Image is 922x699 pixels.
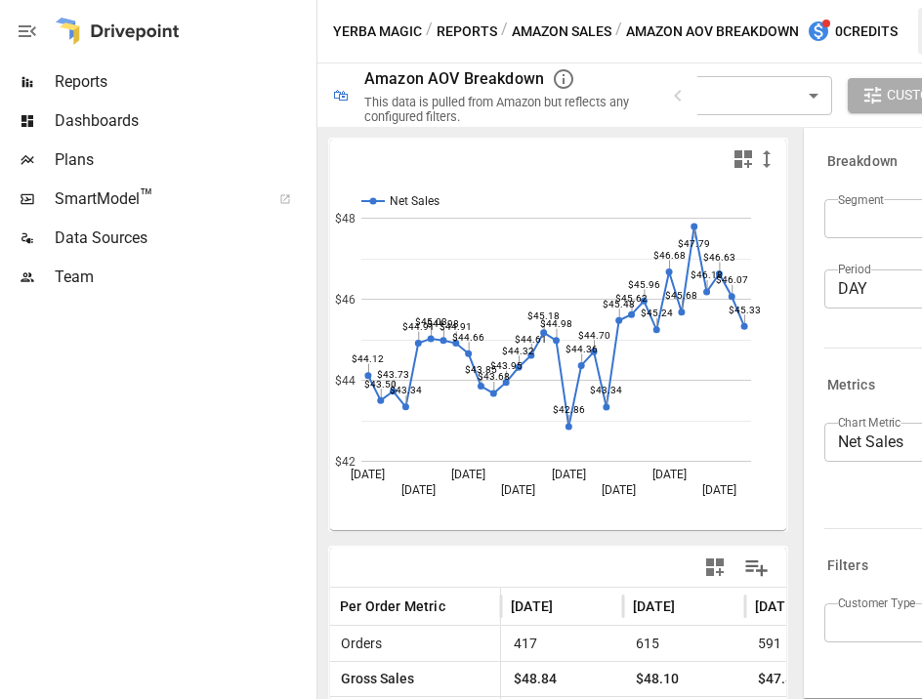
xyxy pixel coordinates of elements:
[437,20,497,44] button: Reports
[490,360,523,371] text: $43.95
[633,662,682,696] span: $48.10
[615,293,648,304] text: $45.62
[838,414,901,431] label: Chart Metric
[451,468,485,481] text: [DATE]
[755,627,784,661] span: 591
[677,593,704,620] button: Sort
[702,483,736,497] text: [DATE]
[501,483,535,497] text: [DATE]
[552,468,586,481] text: [DATE]
[55,226,313,250] span: Data Sources
[665,290,697,301] text: $45.68
[553,404,585,415] text: $42.86
[55,187,258,211] span: SmartModel
[364,95,643,124] div: This data is pulled from Amazon but reflects any configured filters.
[55,70,313,94] span: Reports
[729,305,761,315] text: $45.33
[335,455,356,469] text: $42
[716,274,748,285] text: $46.07
[578,330,610,341] text: $44.70
[501,20,508,44] div: /
[734,546,778,590] button: Manage Columns
[427,318,459,329] text: $44.98
[511,596,553,616] span: [DATE]
[333,20,422,44] button: Yerba Magic
[827,555,868,577] h6: Filters
[415,316,447,327] text: $45.03
[502,346,534,356] text: $44.32
[615,20,622,44] div: /
[602,483,636,497] text: [DATE]
[55,148,313,172] span: Plans
[377,369,409,380] text: $43.73
[555,593,582,620] button: Sort
[652,468,687,481] text: [DATE]
[352,353,384,364] text: $44.12
[330,179,778,530] svg: A chart.
[703,252,735,263] text: $46.63
[452,332,484,343] text: $44.66
[755,662,804,696] span: $47.89
[465,364,497,375] text: $43.85
[566,344,598,354] text: $44.36
[641,308,673,318] text: $45.24
[333,671,414,686] span: Gross Sales
[335,293,356,307] text: $46
[691,269,723,280] text: $46.18
[364,69,544,88] div: Amazon AOV Breakdown
[590,385,622,395] text: $43.34
[678,238,710,249] text: $47.79
[568,76,832,115] div: [DATE] - [DATE]
[426,20,433,44] div: /
[603,299,635,309] text: $45.48
[799,14,905,50] button: 0Credits
[390,385,422,395] text: $43.34
[401,483,436,497] text: [DATE]
[540,318,572,329] text: $44.98
[653,250,686,261] text: $46.68
[527,310,560,321] text: $45.18
[390,194,440,208] text: Net Sales
[333,86,349,104] div: 🛍
[633,596,675,616] span: [DATE]
[402,321,435,332] text: $44.91
[335,374,356,388] text: $44
[511,662,560,696] span: $48.84
[838,595,916,611] label: Customer Type
[515,334,547,345] text: $44.61
[478,371,510,382] text: $43.68
[340,596,445,616] span: Per Order Metric
[633,627,662,661] span: 615
[512,20,611,44] button: Amazon Sales
[335,212,356,226] text: $48
[835,20,898,44] span: 0 Credits
[838,261,871,277] label: Period
[511,627,540,661] span: 417
[838,191,884,208] label: Segment
[333,636,382,651] span: Orders
[440,321,472,332] text: $44.91
[55,109,313,133] span: Dashboards
[351,468,385,481] text: [DATE]
[55,266,313,289] span: Team
[755,596,797,616] span: [DATE]
[628,279,660,290] text: $45.96
[827,375,875,396] h6: Metrics
[140,185,153,209] span: ™
[364,379,397,390] text: $43.50
[827,151,898,173] h6: Breakdown
[447,593,475,620] button: Sort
